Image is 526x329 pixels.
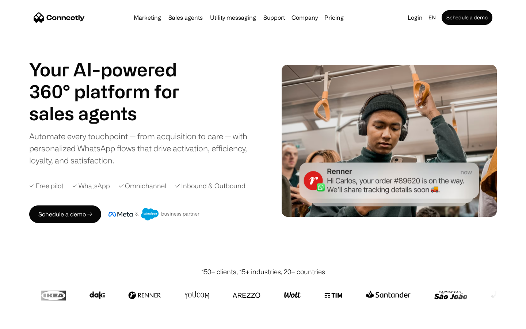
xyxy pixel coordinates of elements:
[131,15,164,20] a: Marketing
[321,15,347,20] a: Pricing
[29,181,64,191] div: ✓ Free pilot
[29,205,101,223] a: Schedule a demo →
[119,181,166,191] div: ✓ Omnichannel
[29,130,259,166] div: Automate every touchpoint — from acquisition to care — with personalized WhatsApp flows that driv...
[175,181,245,191] div: ✓ Inbound & Outbound
[7,315,44,326] aside: Language selected: English
[405,12,426,23] a: Login
[442,10,492,25] a: Schedule a demo
[201,267,325,277] div: 150+ clients, 15+ industries, 20+ countries
[15,316,44,326] ul: Language list
[29,102,197,124] h1: sales agents
[29,58,197,102] h1: Your AI-powered 360° platform for
[165,15,206,20] a: Sales agents
[428,12,436,23] div: en
[108,208,200,220] img: Meta and Salesforce business partner badge.
[72,181,110,191] div: ✓ WhatsApp
[260,15,288,20] a: Support
[291,12,318,23] div: Company
[207,15,259,20] a: Utility messaging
